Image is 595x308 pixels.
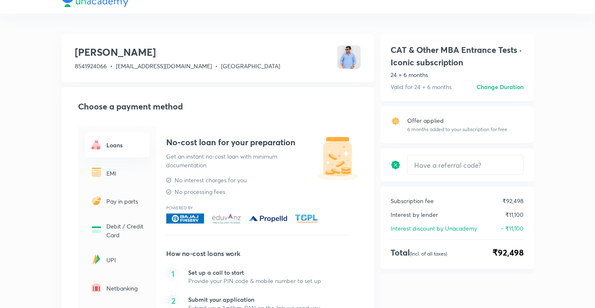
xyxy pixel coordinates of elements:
span: [GEOGRAPHIC_DATA] [221,62,280,70]
p: Offer applied [407,116,507,125]
h2: Choose a payment method [78,100,361,113]
img: - [90,253,103,266]
img: - [90,166,103,179]
img: jar [315,136,361,182]
p: No processing fees [175,188,225,196]
p: Netbanking [106,284,145,293]
p: (Incl. of all taxes) [410,251,447,257]
img: offer [391,116,401,126]
img: TCPL [294,214,318,224]
img: - [90,223,103,236]
p: 6 months added to your subscription for free [407,126,507,133]
p: - ₹11,100 [501,224,524,233]
p: Interest discount by Unacademy [391,224,477,233]
p: Valid for 24 + 6 months [391,82,452,91]
p: Interest by lender [391,210,438,219]
p: Provide your PIN code & mobile number to set up [188,277,321,285]
img: - [90,138,103,151]
img: Bajaj Finserv [166,214,204,224]
img: bullet-bg [164,263,181,283]
h3: [PERSON_NAME] [75,45,280,59]
p: 24 + 6 months [391,70,524,79]
h1: CAT & Other MBA Entrance Tests · Iconic subscription [391,44,524,69]
span: 8541924066 [75,62,107,70]
input: Have a referral code? [408,155,523,175]
img: Avatar [337,45,361,69]
p: No interest charges for you [175,176,247,184]
span: • [110,62,113,70]
p: Get an instant no-cost loan with minimum documentation [166,152,312,169]
p: Subscription fee [391,196,434,205]
span: • [215,62,218,70]
p: UPI [106,256,145,264]
span: [EMAIL_ADDRESS][DOMAIN_NAME] [116,62,212,70]
img: - [90,281,103,294]
p: ₹11,100 [505,210,524,219]
p: ₹92,498 [502,196,524,205]
p: Debit / Credit Card [106,222,145,239]
p: Pay in parts [106,197,145,206]
h6: Loans [106,141,145,149]
img: Eduvanz [211,214,242,224]
h5: How no-cost loans work [166,248,351,258]
p: Powered by [166,206,351,210]
p: Submit your application [188,296,320,304]
img: discount [391,160,401,170]
p: Set up a call to start [188,268,321,277]
h6: Change Duration [477,82,524,91]
img: Propelled [249,214,288,224]
h4: Total [391,246,447,259]
img: - [90,194,103,207]
h4: No-cost loan for your preparation [166,136,351,149]
p: EMI [106,169,145,178]
span: ₹92,498 [492,246,524,259]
